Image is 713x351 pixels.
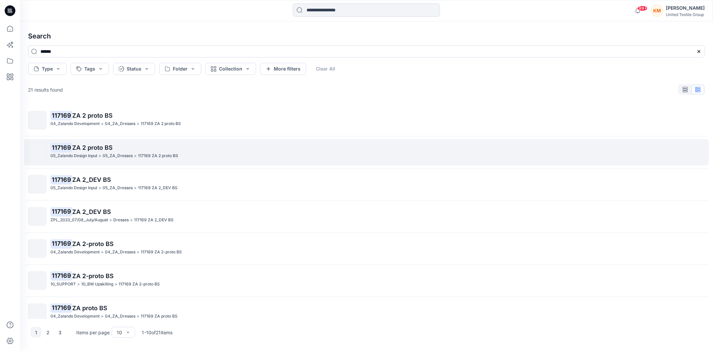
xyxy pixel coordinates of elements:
div: 10 [117,329,122,336]
span: ZA 2 proto BS [72,112,113,119]
p: 1 - 10 of 21 items [142,329,172,336]
button: Tags [71,63,109,75]
span: 99+ [637,6,647,11]
mark: 117169 [50,111,72,120]
p: Dresses [113,217,129,224]
p: > [99,152,101,159]
p: > [137,120,139,127]
a: 117169ZA 2_DEV BS05_Zalando Design Input>05_ZA_Dresses>117169 ZA 2_DEV BS [24,171,709,198]
p: 05_ZA_Dresses [103,185,133,192]
p: 117169 ZA 2_DEV BS [138,185,177,192]
span: ZA proto BS [72,305,107,312]
p: > [99,185,101,192]
span: ZA 2-proto BS [72,240,114,247]
button: 1 [31,327,41,338]
a: 117169ZA 2 proto BS04_Zalando Development>04_ZA_Dresses>117169 ZA 2 proto BS [24,107,709,133]
p: 117169 ZA 2-proto BS [119,281,160,288]
p: > [101,313,104,320]
p: 04_Zalando Development [50,313,100,320]
h4: Search [23,27,710,45]
mark: 117169 [50,143,72,152]
mark: 117169 [50,239,72,248]
button: Type [28,63,67,75]
p: > [137,249,139,256]
p: Items per page [76,329,110,336]
div: KM [651,5,663,17]
p: > [77,281,80,288]
p: > [134,185,137,192]
p: > [115,281,117,288]
p: 117169 ZA 2 proto BS [138,152,178,159]
p: ZPL_2023_07/08_July/August [50,217,108,224]
a: 117169ZA 2-proto BS10_SUPPORT>10_BW Upskilling>117169 ZA 2-proto BS [24,267,709,294]
p: 04_Zalando Development [50,249,100,256]
span: ZA 2_DEV BS [72,176,111,183]
p: 117169 ZA 2_DEV BS [134,217,173,224]
mark: 117169 [50,175,72,184]
mark: 117169 [50,271,72,280]
p: > [101,120,104,127]
p: > [109,217,112,224]
p: > [130,217,133,224]
span: ZA 2-proto BS [72,272,114,279]
p: 117169 ZA 2 proto BS [141,120,181,127]
p: 05_Zalando Design Input [50,185,97,192]
button: Status [113,63,155,75]
button: 2 [43,327,53,338]
a: 117169ZA 2-proto BS04_Zalando Development>04_ZA_Dresses>117169 ZA 2-proto BS [24,235,709,262]
p: > [134,152,137,159]
p: 117169 ZA 2-proto BS [141,249,182,256]
button: More filters [260,63,306,75]
button: Folder [159,63,201,75]
p: 04_Zalando Development [50,120,100,127]
p: 21 results found [28,86,63,93]
span: ZA 2_DEV BS [72,208,111,215]
p: 10_SUPPORT [50,281,76,288]
a: 117169ZA proto BS04_Zalando Development>04_ZA_Dresses>117169 ZA proto BS [24,300,709,326]
button: 3 [55,327,66,338]
span: ZA 2 proto BS [72,144,113,151]
mark: 117169 [50,303,72,313]
p: 04_ZA_Dresses [105,249,135,256]
div: United Textile Group [666,12,705,17]
div: [PERSON_NAME] [666,4,705,12]
button: Collection [205,63,256,75]
a: 117169ZA 2 proto BS05_Zalando Design Input>05_ZA_Dresses>117169 ZA 2 proto BS [24,139,709,165]
mark: 117169 [50,207,72,216]
p: 05_Zalando Design Input [50,152,97,159]
p: 04_ZA_Dresses [105,313,135,320]
a: 117169ZA 2_DEV BSZPL_2023_07/08_July/August>Dresses>117169 ZA 2_DEV BS [24,203,709,230]
p: 05_ZA_Dresses [103,152,133,159]
p: > [101,249,104,256]
p: > [137,313,139,320]
p: 10_BW Upskilling [81,281,113,288]
p: 117169 ZA proto BS [141,313,177,320]
p: 04_ZA_Dresses [105,120,135,127]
